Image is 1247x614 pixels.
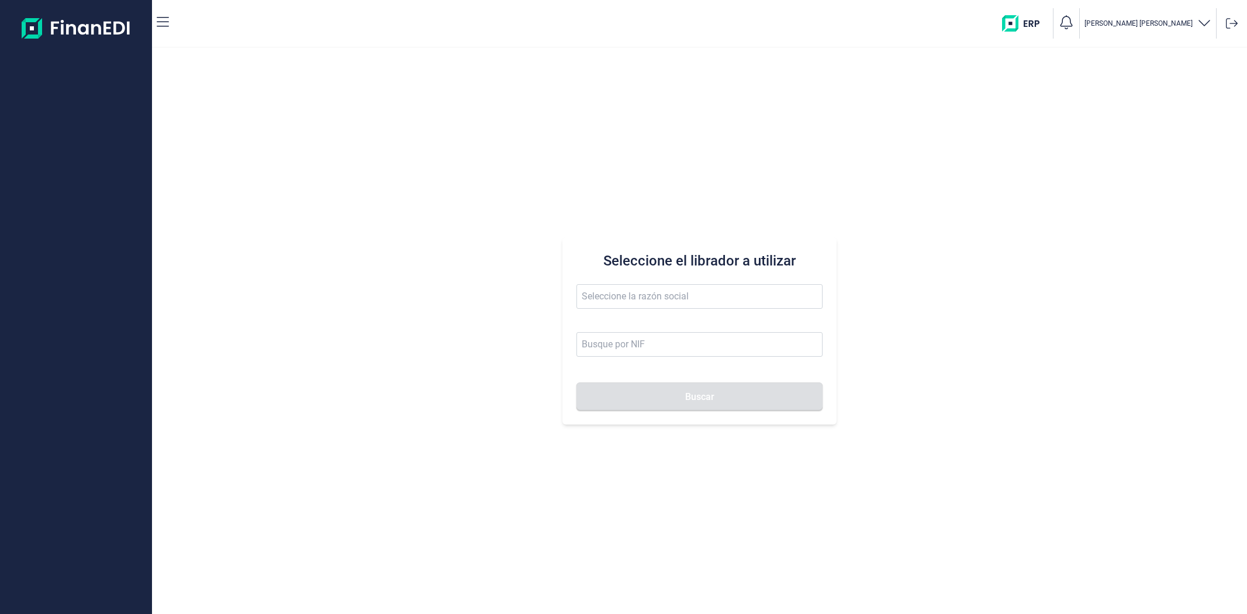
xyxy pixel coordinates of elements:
[576,382,822,411] button: Buscar
[1002,15,1048,32] img: erp
[576,332,822,357] input: Busque por NIF
[1084,15,1211,32] button: [PERSON_NAME] [PERSON_NAME]
[685,392,714,401] span: Buscar
[576,251,822,270] h3: Seleccione el librador a utilizar
[22,9,131,47] img: Logo de aplicación
[1084,19,1193,28] p: [PERSON_NAME] [PERSON_NAME]
[576,284,822,309] input: Seleccione la razón social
